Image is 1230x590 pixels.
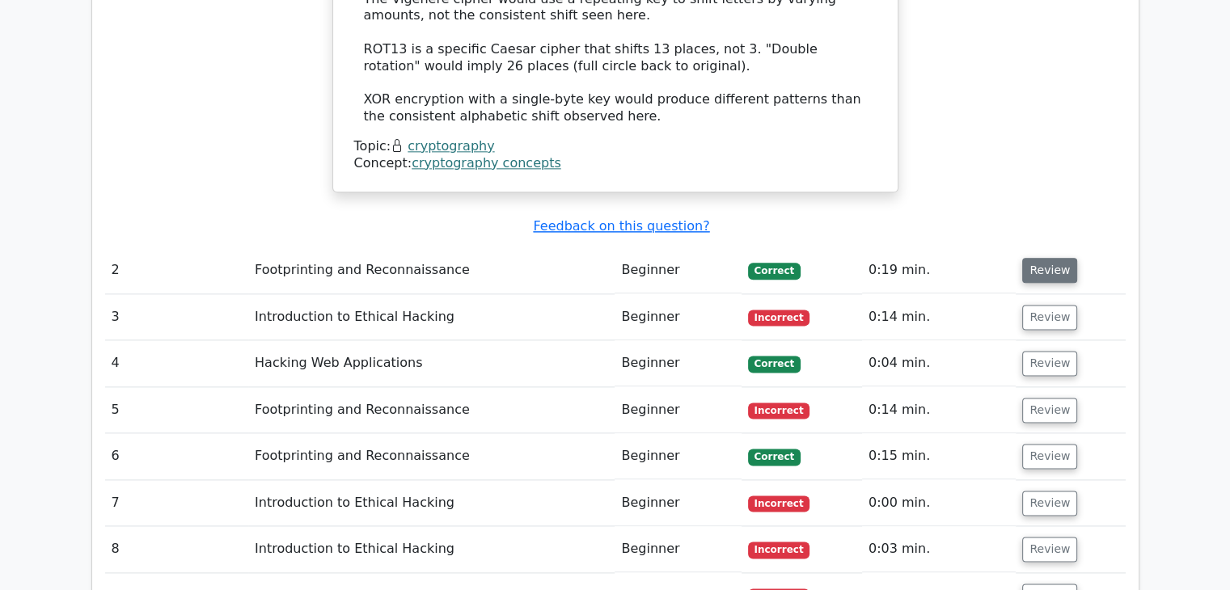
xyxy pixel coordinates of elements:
[1022,258,1077,283] button: Review
[248,247,615,293] td: Footprinting and Reconnaissance
[615,526,741,572] td: Beginner
[748,310,810,326] span: Incorrect
[354,138,877,155] div: Topic:
[748,495,810,512] span: Incorrect
[862,480,1016,526] td: 0:00 min.
[105,433,249,479] td: 6
[1022,351,1077,376] button: Review
[1022,444,1077,469] button: Review
[748,263,801,279] span: Correct
[748,402,810,419] span: Incorrect
[105,340,249,386] td: 4
[615,480,741,526] td: Beginner
[105,247,249,293] td: 2
[248,294,615,340] td: Introduction to Ethical Hacking
[412,155,561,171] a: cryptography concepts
[105,480,249,526] td: 7
[248,387,615,433] td: Footprinting and Reconnaissance
[354,155,877,172] div: Concept:
[615,340,741,386] td: Beginner
[615,294,741,340] td: Beginner
[748,542,810,558] span: Incorrect
[1022,398,1077,423] button: Review
[248,433,615,479] td: Footprinting and Reconnaissance
[862,247,1016,293] td: 0:19 min.
[105,387,249,433] td: 5
[862,526,1016,572] td: 0:03 min.
[862,387,1016,433] td: 0:14 min.
[862,433,1016,479] td: 0:15 min.
[1022,491,1077,516] button: Review
[615,247,741,293] td: Beginner
[248,526,615,572] td: Introduction to Ethical Hacking
[862,294,1016,340] td: 0:14 min.
[1022,537,1077,562] button: Review
[105,294,249,340] td: 3
[408,138,494,154] a: cryptography
[615,433,741,479] td: Beginner
[615,387,741,433] td: Beginner
[748,449,801,465] span: Correct
[105,526,249,572] td: 8
[748,356,801,372] span: Correct
[533,218,709,234] a: Feedback on this question?
[1022,305,1077,330] button: Review
[862,340,1016,386] td: 0:04 min.
[248,340,615,386] td: Hacking Web Applications
[248,480,615,526] td: Introduction to Ethical Hacking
